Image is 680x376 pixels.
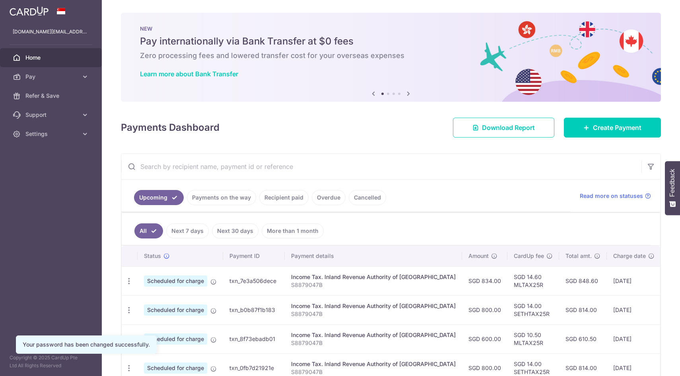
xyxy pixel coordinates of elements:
span: Scheduled for charge [144,275,207,287]
td: SGD 848.60 [559,266,607,295]
div: Income Tax. Inland Revenue Authority of [GEOGRAPHIC_DATA] [291,360,456,368]
span: Status [144,252,161,260]
a: Overdue [312,190,346,205]
p: NEW [140,25,642,32]
span: Refer & Save [25,92,78,100]
p: S8879047B [291,310,456,318]
div: Your password has been changed successfully. [23,341,150,349]
a: Create Payment [564,118,661,138]
a: Read more on statuses [580,192,651,200]
span: Pay [25,73,78,81]
img: CardUp [10,6,49,16]
a: Payments on the way [187,190,256,205]
span: Charge date [613,252,646,260]
a: All [134,223,163,238]
a: Upcoming [134,190,184,205]
a: Next 7 days [166,223,209,238]
td: txn_8f73ebadb01 [223,324,285,353]
td: [DATE] [607,295,661,324]
span: Scheduled for charge [144,304,207,316]
td: SGD 610.50 [559,324,607,353]
td: SGD 14.60 MLTAX25R [507,266,559,295]
a: Recipient paid [259,190,309,205]
p: [DOMAIN_NAME][EMAIL_ADDRESS][DOMAIN_NAME] [13,28,89,36]
h5: Pay internationally via Bank Transfer at $0 fees [140,35,642,48]
a: Cancelled [349,190,386,205]
p: S8879047B [291,368,456,376]
span: Create Payment [593,123,641,132]
span: Download Report [482,123,535,132]
span: Settings [25,130,78,138]
a: Learn more about Bank Transfer [140,70,238,78]
span: Scheduled for charge [144,333,207,345]
td: [DATE] [607,324,661,353]
div: Income Tax. Inland Revenue Authority of [GEOGRAPHIC_DATA] [291,331,456,339]
a: Next 30 days [212,223,258,238]
th: Payment ID [223,246,285,266]
h6: Zero processing fees and lowered transfer cost for your overseas expenses [140,51,642,60]
p: S8879047B [291,339,456,347]
div: Income Tax. Inland Revenue Authority of [GEOGRAPHIC_DATA] [291,273,456,281]
span: Home [25,54,78,62]
th: Payment details [285,246,462,266]
td: SGD 600.00 [462,324,507,353]
span: Help [18,6,35,13]
div: Income Tax. Inland Revenue Authority of [GEOGRAPHIC_DATA] [291,302,456,310]
img: Bank transfer banner [121,13,661,102]
td: txn_b0b87f1b183 [223,295,285,324]
p: S8879047B [291,281,456,289]
a: Download Report [453,118,554,138]
td: SGD 834.00 [462,266,507,295]
span: Total amt. [565,252,592,260]
span: Feedback [669,169,676,197]
input: Search by recipient name, payment id or reference [121,154,641,179]
span: Scheduled for charge [144,362,207,374]
td: [DATE] [607,266,661,295]
td: SGD 814.00 [559,295,607,324]
td: txn_7e3a506dece [223,266,285,295]
button: Feedback - Show survey [665,161,680,215]
td: SGD 800.00 [462,295,507,324]
span: Amount [468,252,489,260]
span: CardUp fee [514,252,544,260]
h4: Payments Dashboard [121,120,220,135]
td: SGD 14.00 SETHTAX25R [507,295,559,324]
td: SGD 10.50 MLTAX25R [507,324,559,353]
a: More than 1 month [262,223,324,238]
span: Support [25,111,78,119]
span: Read more on statuses [580,192,643,200]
